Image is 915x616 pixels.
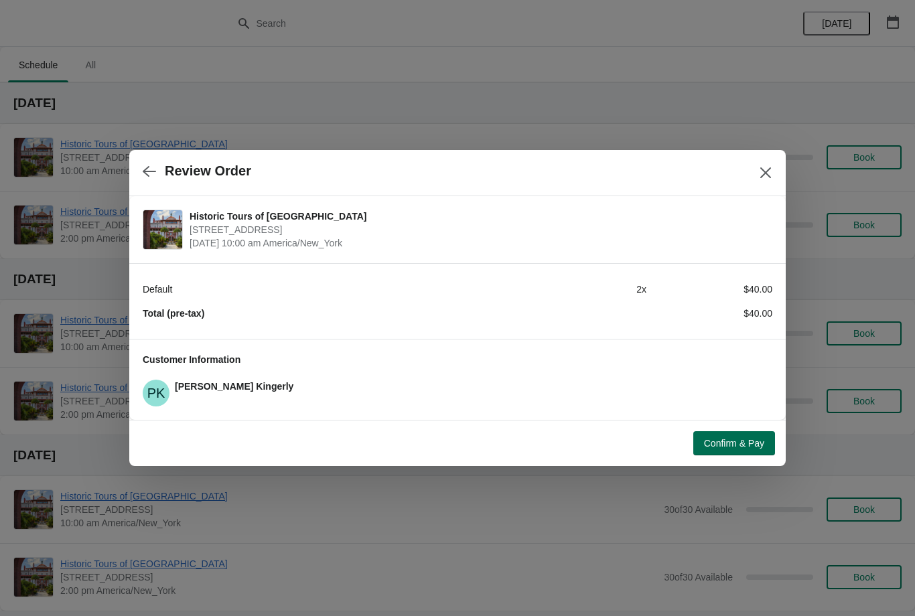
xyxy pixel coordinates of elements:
[143,210,182,249] img: Historic Tours of Flagler College | 74 King Street, St. Augustine, FL, USA | November 22 | 10:00 ...
[693,431,775,455] button: Confirm & Pay
[143,283,520,296] div: Default
[190,236,766,250] span: [DATE] 10:00 am America/New_York
[165,163,251,179] h2: Review Order
[143,354,240,365] span: Customer Information
[147,386,165,400] text: PK
[646,307,772,320] div: $40.00
[190,223,766,236] span: [STREET_ADDRESS]
[143,308,204,319] strong: Total (pre-tax)
[704,438,764,449] span: Confirm & Pay
[754,161,778,185] button: Close
[190,210,766,223] span: Historic Tours of [GEOGRAPHIC_DATA]
[143,380,169,406] span: Patricia
[175,381,293,392] span: [PERSON_NAME] Kingerly
[646,283,772,296] div: $40.00
[520,283,646,296] div: 2 x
